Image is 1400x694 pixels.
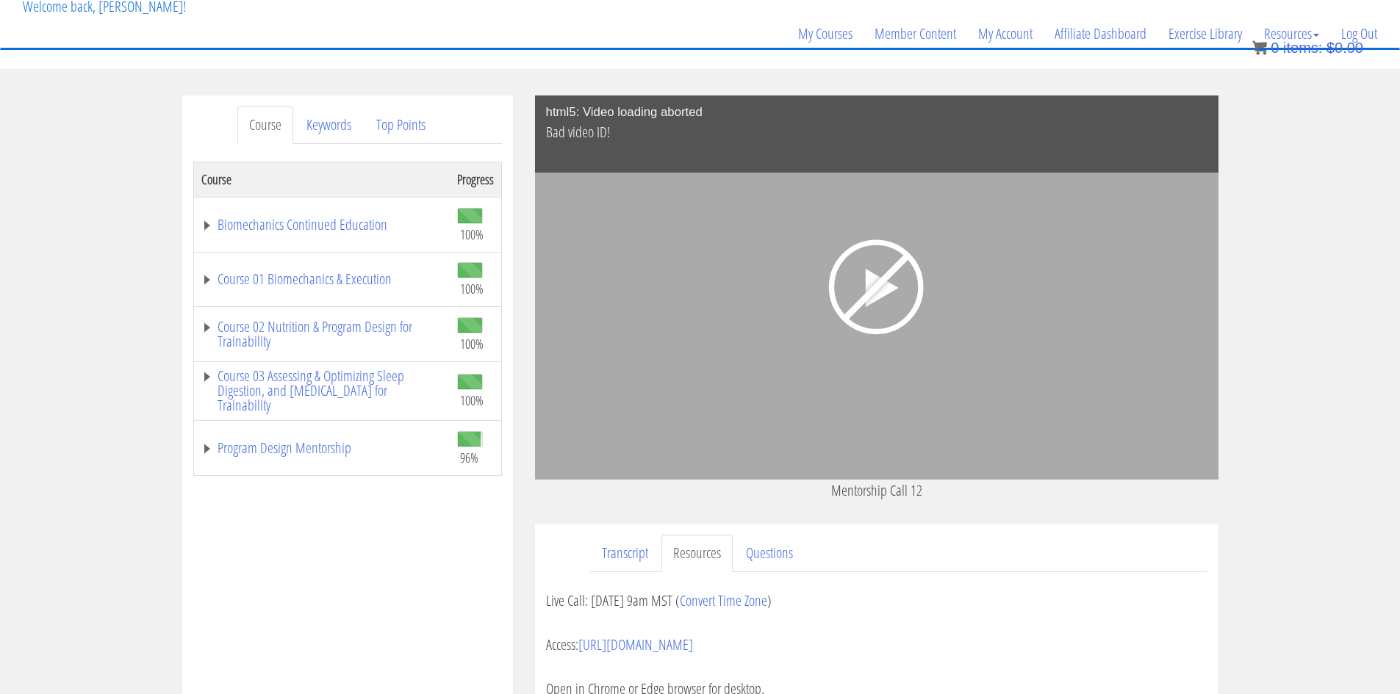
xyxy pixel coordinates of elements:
[546,121,1207,143] p: Bad video ID!
[460,392,484,408] span: 100%
[450,162,502,197] th: Progress
[193,162,450,197] th: Course
[201,369,442,413] a: Course 03 Assessing & Optimizing Sleep Digestion, and [MEDICAL_DATA] for Trainability
[1271,40,1279,56] span: 0
[578,635,693,654] a: [URL][DOMAIN_NAME]
[1252,40,1363,56] a: 0 items: $0.00
[460,226,484,242] span: 100%
[201,217,442,232] a: Biomechanics Continued Education
[680,590,767,610] a: Convert Time Zone
[1283,40,1322,56] span: items:
[460,281,484,297] span: 100%
[201,319,442,349] a: Course 02 Nutrition & Program Design for Trainability
[365,106,437,144] a: Top Points
[295,106,363,144] a: Keywords
[1327,40,1335,56] span: $
[546,634,1207,656] p: Access:
[590,535,660,572] a: Transcript
[546,590,1207,612] p: Live Call: [DATE] 9am MST ( )
[1252,40,1267,55] img: icon11.png
[201,441,442,455] a: Program Design Mentorship
[535,480,1218,502] p: Mentorship Call 12
[734,535,805,572] a: Questions
[460,336,484,352] span: 100%
[201,272,442,286] a: Course 01 Biomechanics & Execution
[1327,40,1363,56] bdi: 0.00
[661,535,733,572] a: Resources
[460,449,478,466] span: 96%
[535,95,1218,173] div: html5: Video loading aborted
[237,106,293,144] a: Course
